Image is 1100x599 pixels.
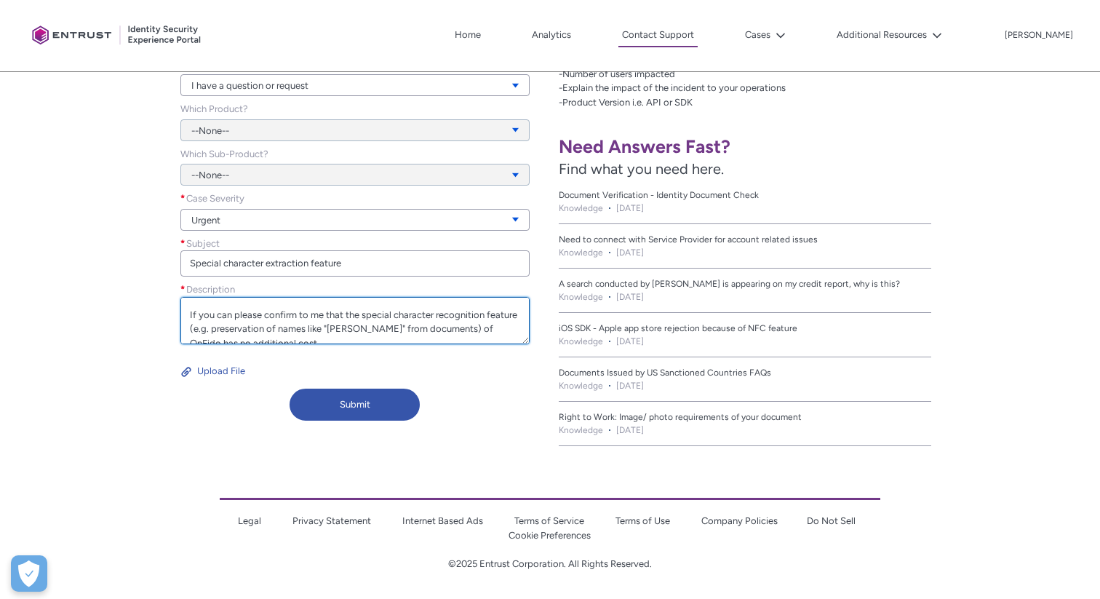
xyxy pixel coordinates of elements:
[292,515,371,526] a: Privacy Statement
[701,515,778,526] a: Company Policies
[180,282,186,297] span: required
[559,277,931,290] a: A search conducted by [PERSON_NAME] is appearing on my credit report, why is this?
[238,515,261,526] a: Legal
[290,389,420,421] button: Submit
[559,52,1091,109] p: -Error message -Number of users impacted -Explain the impact of the incident to your operations -...
[1033,532,1100,599] iframe: Qualified Messenger
[220,557,880,571] p: ©2025 Entrust Corporation. All Rights Reserved.
[616,202,644,215] lightning-formatted-date-time: [DATE]
[807,515,856,526] a: Do Not Sell
[11,555,47,592] button: Open Preferences
[180,191,186,206] span: required
[514,515,584,526] a: Terms of Service
[180,237,186,251] span: required
[186,238,220,249] span: Subject
[180,209,530,231] a: Urgent
[559,160,724,178] span: Find what you need here.
[559,135,931,158] h1: Need Answers Fast?
[180,360,246,383] button: Upload File
[616,335,644,348] lightning-formatted-date-time: [DATE]
[741,24,789,46] button: Cases
[616,290,644,304] lightning-formatted-date-time: [DATE]
[509,530,591,541] a: Cookie Preferences
[559,189,931,202] a: Document Verification - Identity Document Check
[616,424,644,437] lightning-formatted-date-time: [DATE]
[559,322,931,335] a: iOS SDK - Apple app store rejection because of NFC feature
[559,424,603,437] li: Knowledge
[559,202,603,215] li: Knowledge
[559,246,603,259] li: Knowledge
[559,366,931,379] a: Documents Issued by US Sanctioned Countries FAQs
[180,74,530,96] a: I have a question or request
[559,410,931,424] a: Right to Work: Image/ photo requirements of your document
[1005,31,1073,41] p: [PERSON_NAME]
[180,250,530,277] input: required
[559,290,603,304] li: Knowledge
[1004,27,1074,41] button: User Profile d.gallagher
[618,24,698,47] a: Contact Support
[528,24,575,46] a: Analytics, opens in new tab
[559,379,603,392] li: Knowledge
[616,379,644,392] lightning-formatted-date-time: [DATE]
[833,24,946,46] button: Additional Resources
[186,284,235,295] span: Description
[180,148,268,159] span: Which Sub-Product?
[559,335,603,348] li: Knowledge
[616,246,644,259] lightning-formatted-date-time: [DATE]
[559,233,931,246] a: Need to connect with Service Provider for account related issues
[180,297,530,344] textarea: required
[186,193,244,204] span: Case Severity
[11,555,47,592] div: Cookie Preferences
[180,103,248,114] span: Which Product?
[615,515,670,526] a: Terms of Use
[451,24,485,46] a: Home
[402,515,483,526] a: Internet Based Ads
